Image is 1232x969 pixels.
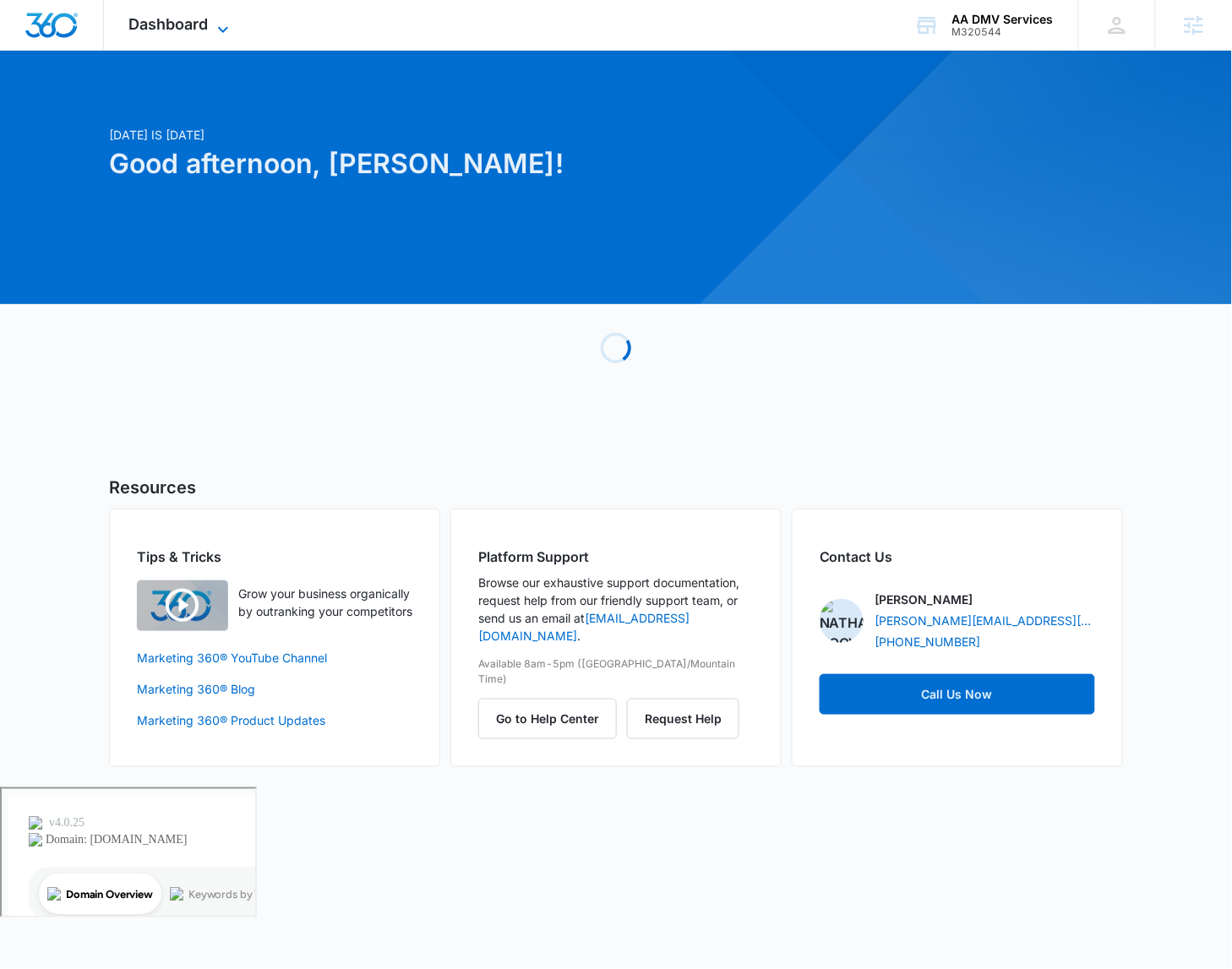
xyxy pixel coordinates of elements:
[168,98,182,112] img: tab_keywords_by_traffic_grey.svg
[820,674,1095,715] a: Call Us Now
[129,15,209,33] span: Dashboard
[238,585,412,620] p: Grow your business organically by outranking your competitors
[478,711,627,726] a: Go to Help Center
[64,100,151,111] div: Domain Overview
[627,711,739,726] a: Request Help
[478,699,617,739] button: Go to Help Center
[44,44,186,57] div: Domain: [DOMAIN_NAME]
[627,699,739,739] button: Request Help
[137,711,412,729] a: Marketing 360® Product Updates
[109,144,778,184] h1: Good afternoon, [PERSON_NAME]!
[875,591,973,608] p: [PERSON_NAME]
[27,44,41,57] img: website_grey.svg
[952,26,1054,38] div: account id
[478,656,754,687] p: Available 8am-5pm ([GEOGRAPHIC_DATA]/Mountain Time)
[137,649,412,667] a: Marketing 360® YouTube Channel
[137,547,412,567] h2: Tips & Tricks
[47,27,83,41] div: v 4.0.25
[137,580,228,631] img: Quick Overview Video
[820,547,1095,567] h2: Contact Us
[27,27,41,41] img: logo_orange.svg
[820,599,864,643] img: Nathan Hoover
[478,574,754,645] p: Browse our exhaustive support documentation, request help from our friendly support team, or send...
[46,98,59,112] img: tab_domain_overview_orange.svg
[478,547,754,567] h2: Platform Support
[109,475,1123,500] h5: Resources
[875,612,1095,629] a: [PERSON_NAME][EMAIL_ADDRESS][PERSON_NAME][DOMAIN_NAME]
[137,680,412,698] a: Marketing 360® Blog
[109,126,778,144] p: [DATE] is [DATE]
[187,100,285,111] div: Keywords by Traffic
[952,13,1054,26] div: account name
[875,633,981,651] a: [PHONE_NUMBER]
